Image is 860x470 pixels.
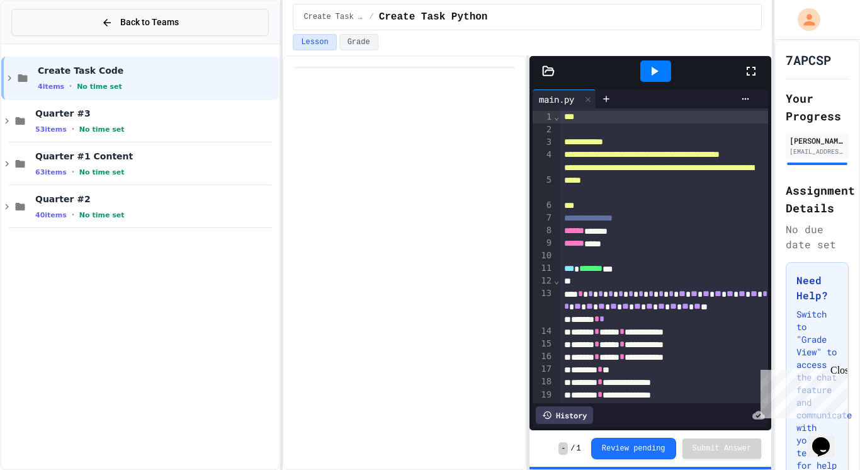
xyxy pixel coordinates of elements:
button: Review pending [591,438,676,459]
span: 53 items [35,125,67,134]
span: • [72,124,74,134]
span: No time set [79,125,125,134]
span: Create Task Code [38,65,276,76]
div: 17 [533,363,553,375]
span: / [369,12,373,22]
iframe: chat widget [807,420,847,457]
h3: Need Help? [796,273,838,303]
div: 11 [533,262,553,275]
div: [EMAIL_ADDRESS][DOMAIN_NAME] [789,147,845,156]
span: Quarter #3 [35,108,276,119]
div: 6 [533,199,553,212]
span: 4 items [38,83,64,91]
span: Fold line [553,112,560,122]
div: [PERSON_NAME] [789,135,845,146]
h2: Assignment Details [786,181,849,217]
div: 9 [533,237,553,249]
div: 15 [533,338,553,350]
div: 19 [533,389,553,401]
div: 4 [533,149,553,174]
div: 2 [533,123,553,136]
div: 5 [533,174,553,199]
span: • [72,210,74,220]
iframe: chat widget [755,365,847,418]
div: 13 [533,287,553,325]
span: Submit Answer [693,444,752,454]
div: main.py [533,93,580,106]
span: No time set [79,211,125,219]
button: Submit Answer [682,438,762,459]
div: 20 [533,401,553,414]
div: 3 [533,136,553,149]
div: My Account [784,5,823,34]
div: No due date set [786,222,849,252]
span: 40 items [35,211,67,219]
h1: 7APCSP [786,51,831,69]
span: Create Task Python [379,9,488,25]
span: Quarter #1 Content [35,151,276,162]
span: No time set [77,83,122,91]
div: Chat with us now!Close [5,5,87,80]
span: 1 [577,444,581,454]
span: • [69,81,72,91]
div: 1 [533,111,553,123]
span: Back to Teams [120,16,179,29]
span: - [558,442,568,455]
div: 12 [533,275,553,287]
div: 16 [533,350,553,363]
span: / [570,444,575,454]
div: 7 [533,212,553,224]
h2: Your Progress [786,89,849,125]
div: 8 [533,224,553,237]
button: Grade [339,34,378,50]
div: 10 [533,249,553,262]
div: 18 [533,375,553,388]
span: Create Task Code [303,12,364,22]
span: 63 items [35,168,67,176]
div: main.py [533,89,596,108]
span: No time set [79,168,125,176]
button: Back to Teams [11,9,269,36]
span: • [72,167,74,177]
div: History [536,406,593,424]
span: Fold line [553,275,560,285]
button: Lesson [293,34,336,50]
div: 14 [533,325,553,338]
span: Quarter #2 [35,193,276,205]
